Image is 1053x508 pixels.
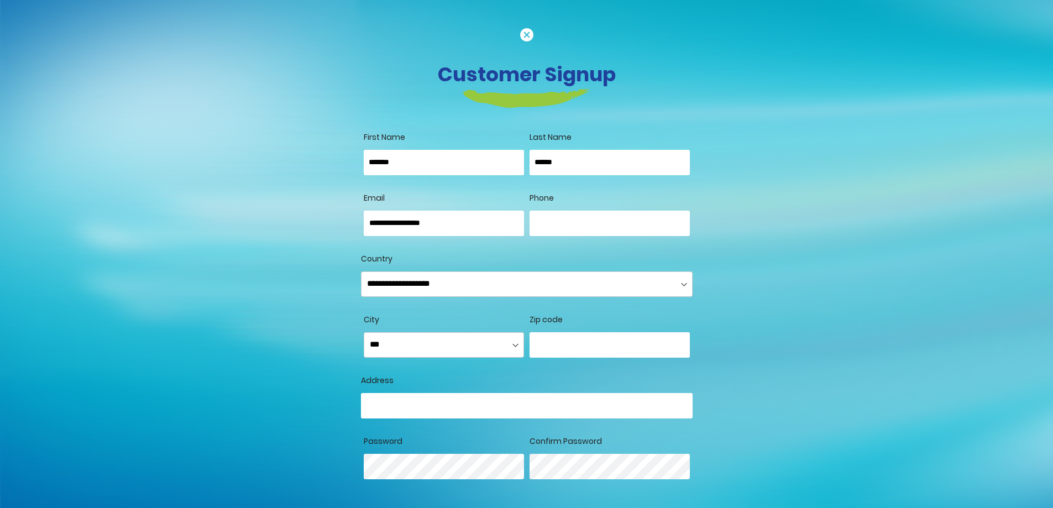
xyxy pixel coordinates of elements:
[364,314,379,325] span: City
[361,253,392,264] span: Country
[530,192,554,203] span: Phone
[220,62,834,86] h3: Customer Signup
[530,314,563,325] span: Zip code
[520,28,533,41] img: cancel
[364,192,385,203] span: Email
[530,436,602,447] span: Confirm Password
[361,375,394,386] span: Address
[463,89,590,108] img: login-heading-border.png
[530,132,572,143] span: Last Name
[364,132,405,143] span: First Name
[364,436,402,447] span: Password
